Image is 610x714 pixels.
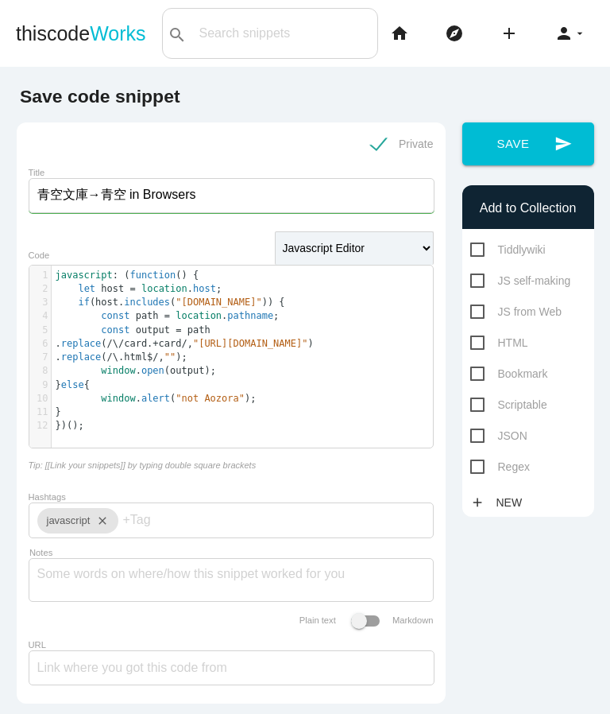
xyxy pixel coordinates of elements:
span: : ( () { [56,270,199,281]
label: Code [29,250,50,260]
label: Notes [29,548,52,558]
i: search [168,10,187,60]
input: +Tag [122,503,218,537]
input: Search snippets [191,17,378,50]
button: sendSave [462,122,594,165]
span: host [101,283,124,294]
span: /\/card.+card/ [107,338,187,349]
div: 4 [29,309,51,323]
input: Link where you got this code from [29,650,435,685]
span: . ( ); [56,393,257,404]
i: close [90,508,109,534]
span: else [61,379,84,390]
i: Tip: [[Link your snippets]] by typing double square brackets [29,460,257,470]
span: Tiddlywiki [470,240,546,260]
span: let [78,283,95,294]
span: "[URL][DOMAIN_NAME]" [193,338,308,349]
a: addNew [470,488,531,517]
div: 2 [29,282,51,296]
span: window [101,393,135,404]
span: JS self-making [470,271,571,291]
span: host [95,297,118,308]
div: 6 [29,337,51,351]
span: Regex [470,457,530,477]
span: } [56,406,61,417]
span: const [101,324,129,336]
i: home [390,8,409,59]
div: 8 [29,364,51,378]
span: "[DOMAIN_NAME]" [176,297,261,308]
span: const [101,310,129,321]
i: add [500,8,519,59]
span: Works [90,22,145,45]
span: JS from Web [470,302,562,322]
span: path [187,324,210,336]
span: "not Aozora" [176,393,245,404]
span: Private [371,134,434,154]
span: ( . ( )) { [56,297,285,308]
div: 10 [29,392,51,406]
i: person [554,8,573,59]
span: includes [124,297,170,308]
div: 11 [29,406,51,419]
div: 9 [29,378,51,392]
span: replace [61,351,102,363]
span: replace [61,338,102,349]
span: if [78,297,89,308]
span: open [141,365,164,376]
span: output [170,365,204,376]
span: HTML [470,333,528,353]
span: "" [164,351,176,363]
span: location [141,283,187,294]
div: 1 [29,269,51,282]
span: . ; [56,283,222,294]
span: location [176,310,222,321]
div: 7 [29,351,51,364]
label: Title [29,168,45,177]
span: = [176,324,181,336]
div: 5 [29,324,51,337]
span: = [129,283,135,294]
span: . ( ); [56,365,216,376]
i: arrow_drop_down [573,8,586,59]
span: . ( , ) [56,338,314,349]
span: alert [141,393,170,404]
span: /\.html$/ [107,351,159,363]
span: = [164,310,170,321]
span: pathname [227,310,273,321]
label: Hashtags [29,492,66,502]
div: 3 [29,296,51,309]
label: Plain text Markdown [299,615,434,625]
h6: Add to Collection [470,201,586,215]
div: 12 [29,419,51,433]
span: . ; [56,310,280,321]
span: javascript [56,270,113,281]
i: add [470,488,485,517]
div: javascript [37,508,119,534]
label: URL [29,640,46,650]
span: output [136,324,170,336]
span: } { [56,379,90,390]
i: send [554,122,572,165]
span: function [129,270,176,281]
span: . ( , ); [56,351,187,363]
span: Scriptable [470,395,547,415]
span: JSON [470,426,527,446]
a: thiscodeWorks [16,8,146,59]
span: path [136,310,159,321]
span: host [193,283,216,294]
button: search [163,9,191,58]
input: What does this code do? [29,178,435,213]
b: Save code snippet [20,86,180,107]
span: window [101,365,135,376]
i: explore [445,8,464,59]
span: Bookmark [470,364,548,384]
span: })(); [56,420,84,431]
